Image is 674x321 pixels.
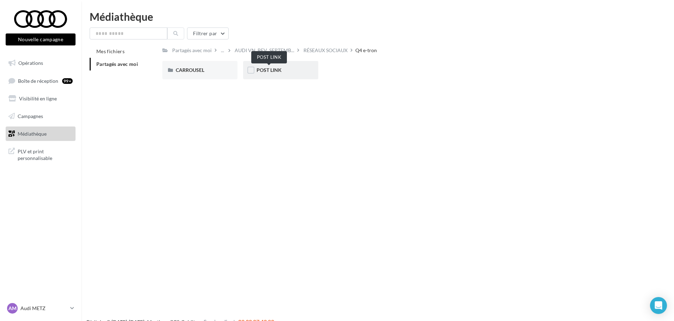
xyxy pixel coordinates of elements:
div: ... [219,45,225,55]
span: Mes fichiers [96,48,125,54]
span: Boîte de réception [18,78,58,84]
span: Opérations [18,60,43,66]
a: Médiathèque [4,126,77,141]
p: Audi METZ [20,305,67,312]
a: PLV et print personnalisable [4,144,77,165]
div: POST LINK [251,51,287,63]
div: Partagés avec moi [172,47,212,54]
button: Nouvelle campagne [6,33,76,45]
div: Médiathèque [90,11,666,22]
button: Filtrer par [187,27,229,39]
div: Open Intercom Messenger [650,297,667,314]
a: Visibilité en ligne [4,91,77,106]
span: POST LINK [257,67,282,73]
a: Boîte de réception99+ [4,73,77,88]
span: PLV et print personnalisable [18,147,73,162]
a: AM Audi METZ [6,302,76,315]
div: 99+ [62,78,73,84]
a: Campagnes [4,109,77,124]
span: Médiathèque [18,130,47,136]
span: Visibilité en ligne [19,95,57,101]
span: CARROUSEL [176,67,204,73]
span: AM [8,305,17,312]
div: RÉSEAUX SOCIAUX [303,47,348,54]
div: Q4 e-tron [355,47,377,54]
span: AUDI VN_BEV_SEPTEMB... [235,47,294,54]
span: Partagés avec moi [96,61,138,67]
a: Opérations [4,56,77,70]
span: Campagnes [18,113,43,119]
